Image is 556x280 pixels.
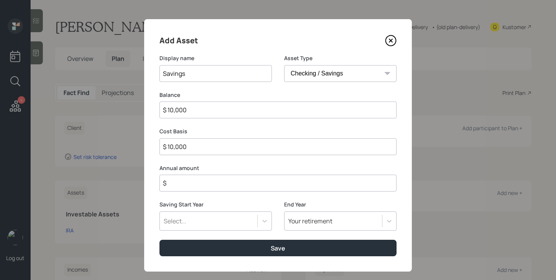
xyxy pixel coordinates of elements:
[159,54,272,62] label: Display name
[159,164,397,172] label: Annual amount
[284,201,397,208] label: End Year
[288,217,332,225] div: Your retirement
[159,34,198,47] h4: Add Asset
[159,91,397,99] label: Balance
[284,54,397,62] label: Asset Type
[159,240,397,256] button: Save
[271,244,285,252] div: Save
[159,128,397,135] label: Cost Basis
[164,217,186,225] div: Select...
[159,201,272,208] label: Saving Start Year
